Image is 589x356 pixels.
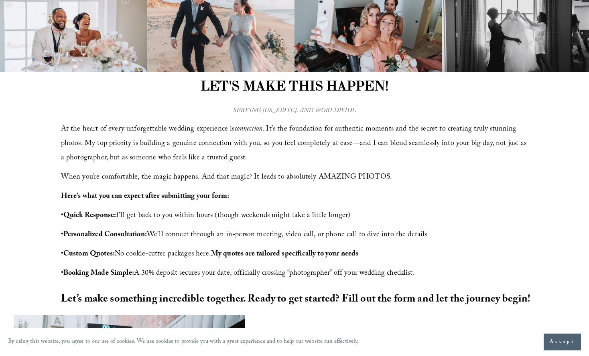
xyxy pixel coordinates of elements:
strong: Quick Response: [63,210,116,222]
span: When you’re comfortable, the magic happens. And that magic? It leads to absolutely AMAZING PHOTOS. [61,171,392,184]
span: At the heart of every unforgettable wedding experience is . It’s the foundation for authentic mom... [61,123,528,165]
strong: LET'S MAKE THIS HAPPEN! [201,77,388,94]
strong: Here’s what you can expect after submitting your form: [61,191,229,203]
strong: My quotes are tailored specifically to your needs [211,248,359,261]
span: • No cookie-cutter packages here. [61,248,359,261]
p: By using this website, you agree to our use of cookies. We use cookies to provide you with a grea... [8,336,359,348]
span: Accept [550,338,575,346]
strong: Custom Quotes: [63,248,115,261]
strong: Let’s make something incredible together. Ready to get started? Fill out the form and let the jou... [61,291,531,309]
span: • We’ll connect through an in-person meeting, video call, or phone call to dive into the details [61,229,427,241]
strong: Personalized Consultation: [63,229,147,241]
span: • A 30% deposit secures your date, officially crossing “photographer” off your wedding checklist. [61,268,415,280]
em: connection [235,123,263,136]
span: • I’ll get back to you within hours (though weekends might take a little longer) [61,210,351,222]
em: SERVING [US_STATE], AND WORLDWIDE [233,106,356,117]
button: Accept [544,334,581,350]
strong: Booking Made Simple: [63,268,134,280]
